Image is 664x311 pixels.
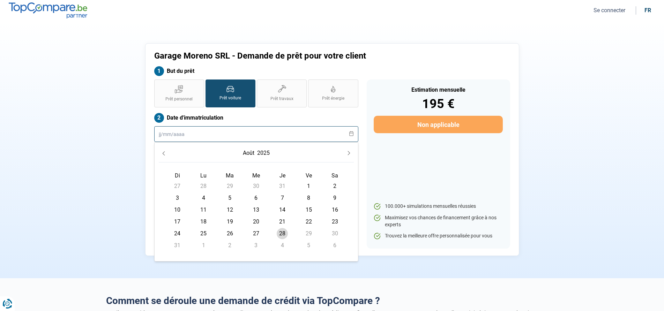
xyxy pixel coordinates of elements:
[243,240,269,251] td: 3
[154,142,358,261] div: Choose Date
[374,214,502,228] li: Maximisez vos chances de financement grâce à nos experts
[303,228,314,239] span: 29
[277,240,288,251] span: 4
[164,204,191,216] td: 10
[296,192,322,204] td: 8
[322,180,348,192] td: 2
[191,216,217,228] td: 18
[154,66,358,76] label: But du prêt
[303,240,314,251] span: 5
[191,192,217,204] td: 4
[224,240,236,251] span: 2
[251,216,262,227] span: 20
[269,240,296,251] td: 4
[224,216,236,227] span: 19
[191,180,217,192] td: 28
[296,204,322,216] td: 15
[374,98,502,110] div: 195 €
[106,295,558,307] h2: Comment se déroule une demande de crédit via TopCompare ?
[224,228,236,239] span: 26
[224,181,236,192] span: 29
[374,116,502,133] button: Non applicable
[296,180,322,192] td: 1
[296,228,322,240] td: 29
[322,216,348,228] td: 23
[198,204,209,215] span: 11
[344,148,354,158] button: Next Month
[217,192,243,204] td: 5
[329,216,341,227] span: 23
[219,95,241,101] span: Prêt voiture
[198,228,209,239] span: 25
[154,51,419,61] h1: Garage Moreno SRL - Demande de prêt pour votre client
[277,192,288,204] span: 7
[329,240,341,251] span: 6
[296,216,322,228] td: 22
[279,172,285,179] span: Je
[172,192,183,204] span: 3
[251,240,262,251] span: 3
[329,192,341,204] span: 9
[226,172,234,179] span: Ma
[269,216,296,228] td: 21
[374,87,502,93] div: Estimation mensuelle
[251,192,262,204] span: 6
[303,216,314,227] span: 22
[9,2,87,18] img: TopCompare.be
[591,7,627,14] button: Se connecter
[198,181,209,192] span: 28
[269,180,296,192] td: 31
[269,192,296,204] td: 7
[200,172,207,179] span: Lu
[277,204,288,215] span: 14
[164,192,191,204] td: 3
[269,204,296,216] td: 14
[217,240,243,251] td: 2
[154,113,358,123] label: Date d'immatriculation
[164,228,191,240] td: 24
[224,192,236,204] span: 5
[277,181,288,192] span: 31
[303,192,314,204] span: 8
[191,204,217,216] td: 11
[172,240,183,251] span: 31
[217,228,243,240] td: 26
[322,204,348,216] td: 16
[243,192,269,204] td: 6
[191,240,217,251] td: 1
[243,228,269,240] td: 27
[644,7,651,14] div: fr
[306,172,312,179] span: Ve
[374,233,502,240] li: Trouvez la meilleure offre personnalisée pour vous
[296,240,322,251] td: 5
[224,204,236,215] span: 12
[256,147,271,159] button: Choose Year
[198,216,209,227] span: 18
[241,147,256,159] button: Choose Month
[198,240,209,251] span: 1
[251,228,262,239] span: 27
[165,96,193,102] span: Prêt personnel
[270,96,293,102] span: Prêt travaux
[252,172,260,179] span: Me
[217,216,243,228] td: 19
[251,204,262,215] span: 13
[159,148,169,158] button: Previous Month
[172,228,183,239] span: 24
[154,126,358,142] input: jj/mm/aaaa
[172,216,183,227] span: 17
[175,172,180,179] span: Di
[329,228,341,239] span: 30
[191,228,217,240] td: 25
[269,228,296,240] td: 28
[277,228,288,239] span: 28
[329,204,341,215] span: 16
[217,204,243,216] td: 12
[374,203,502,210] li: 100.000+ simulations mensuelles réussies
[198,192,209,204] span: 4
[172,204,183,215] span: 10
[303,181,314,192] span: 1
[251,181,262,192] span: 30
[243,204,269,216] td: 13
[164,240,191,251] td: 31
